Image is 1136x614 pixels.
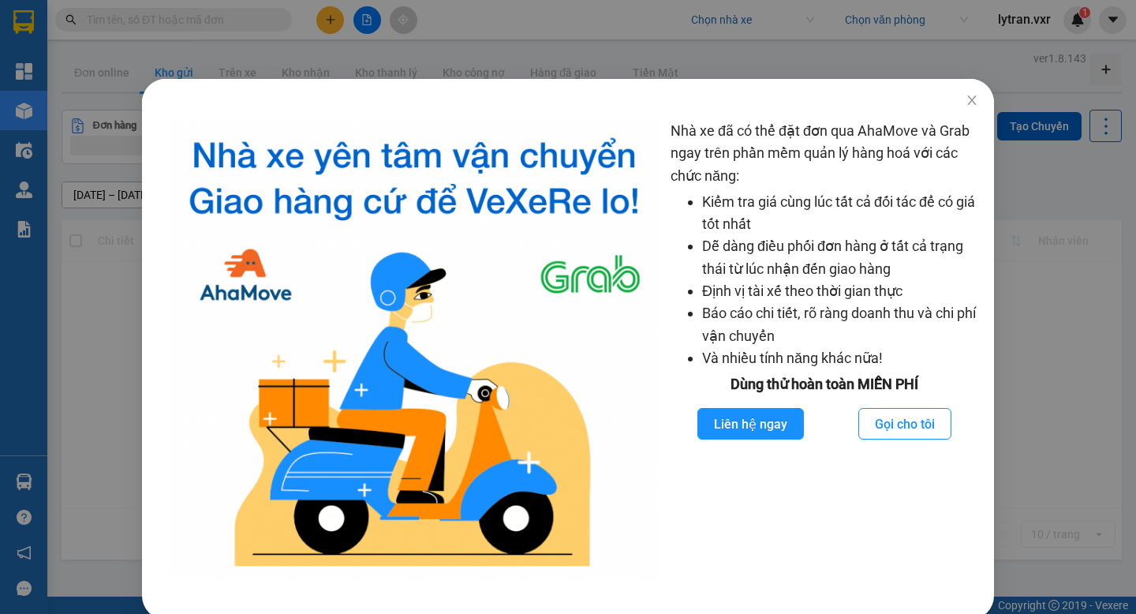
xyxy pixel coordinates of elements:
li: Kiểm tra giá cùng lúc tất cả đối tác để có giá tốt nhất [702,191,978,236]
li: Dễ dàng điều phối đơn hàng ở tất cả trạng thái từ lúc nhận đến giao hàng [702,235,978,280]
span: Liên hệ ngay [714,414,787,434]
button: Liên hệ ngay [697,408,804,440]
li: Và nhiều tính năng khác nữa! [702,347,978,369]
div: Dùng thử hoàn toàn MIỄN PHÍ [671,373,978,395]
button: Gọi cho tôi [858,408,951,440]
img: logo [170,120,658,580]
span: Gọi cho tôi [875,414,935,434]
li: Định vị tài xế theo thời gian thực [702,280,978,302]
div: Nhà xe đã có thể đặt đơn qua AhaMove và Grab ngay trên phần mềm quản lý hàng hoá với các chức năng: [671,120,978,580]
li: Báo cáo chi tiết, rõ ràng doanh thu và chi phí vận chuyển [702,302,978,347]
button: Close [950,79,994,123]
span: close [966,94,978,107]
